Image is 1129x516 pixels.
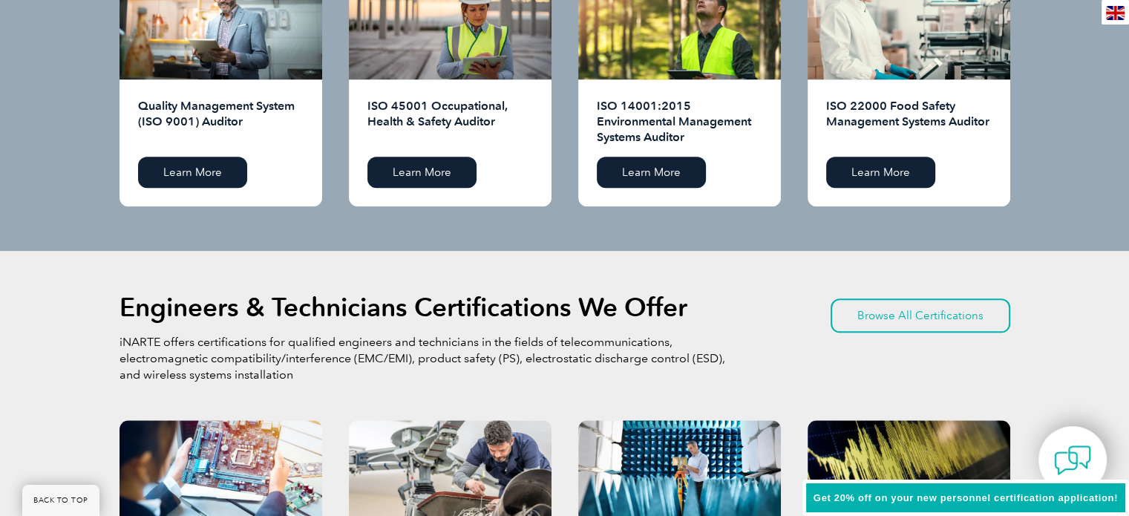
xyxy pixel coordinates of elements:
[120,295,687,319] h2: Engineers & Technicians Certifications We Offer
[138,98,304,146] h2: Quality Management System (ISO 9001) Auditor
[367,157,477,188] a: Learn More
[1106,6,1125,20] img: en
[367,98,533,146] h2: ISO 45001 Occupational, Health & Safety Auditor
[826,98,992,146] h2: ISO 22000 Food Safety Management Systems Auditor
[814,492,1118,503] span: Get 20% off on your new personnel certification application!
[597,98,762,146] h2: ISO 14001:2015 Environmental Management Systems Auditor
[597,157,706,188] a: Learn More
[1054,442,1091,479] img: contact-chat.png
[22,485,99,516] a: BACK TO TOP
[138,157,247,188] a: Learn More
[120,334,728,383] p: iNARTE offers certifications for qualified engineers and technicians in the fields of telecommuni...
[826,157,935,188] a: Learn More
[831,298,1010,333] a: Browse All Certifications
